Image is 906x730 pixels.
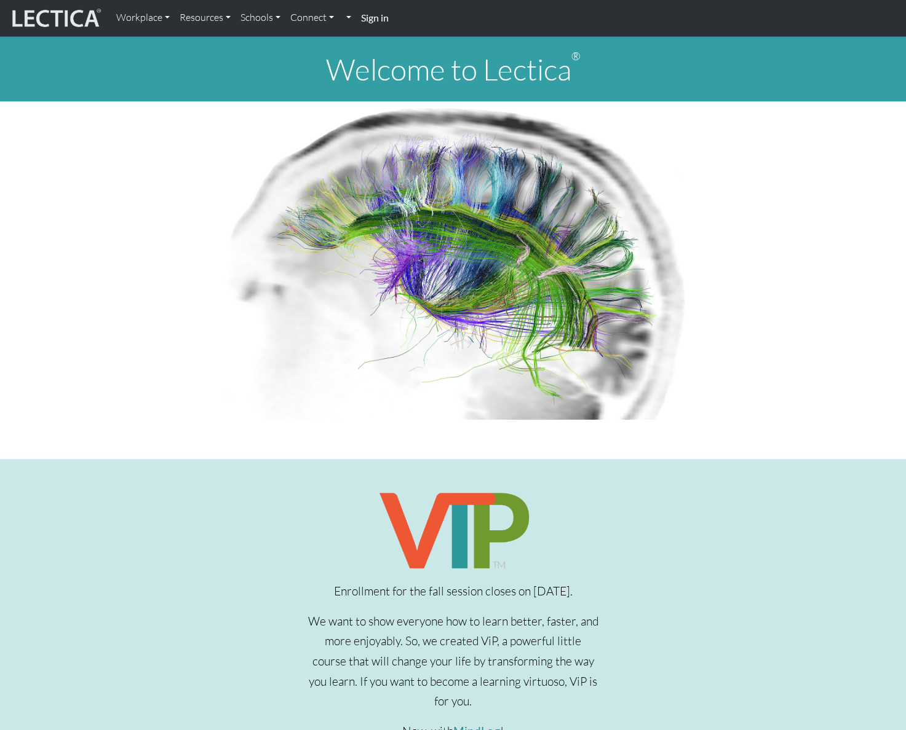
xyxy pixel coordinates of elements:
p: We want to show everyone how to learn better, faster, and more enjoyably. So, we created ViP, a p... [307,611,599,712]
img: Human Connectome Project Image [214,101,693,420]
a: Connect [285,5,339,31]
img: lecticalive [9,7,101,30]
a: Schools [236,5,285,31]
p: Enrollment for the fall session closes on [DATE]. [307,581,599,602]
a: Workplace [111,5,175,31]
a: Sign in [356,5,394,31]
sup: ® [571,49,581,63]
a: Resources [175,5,236,31]
strong: Sign in [361,12,389,23]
